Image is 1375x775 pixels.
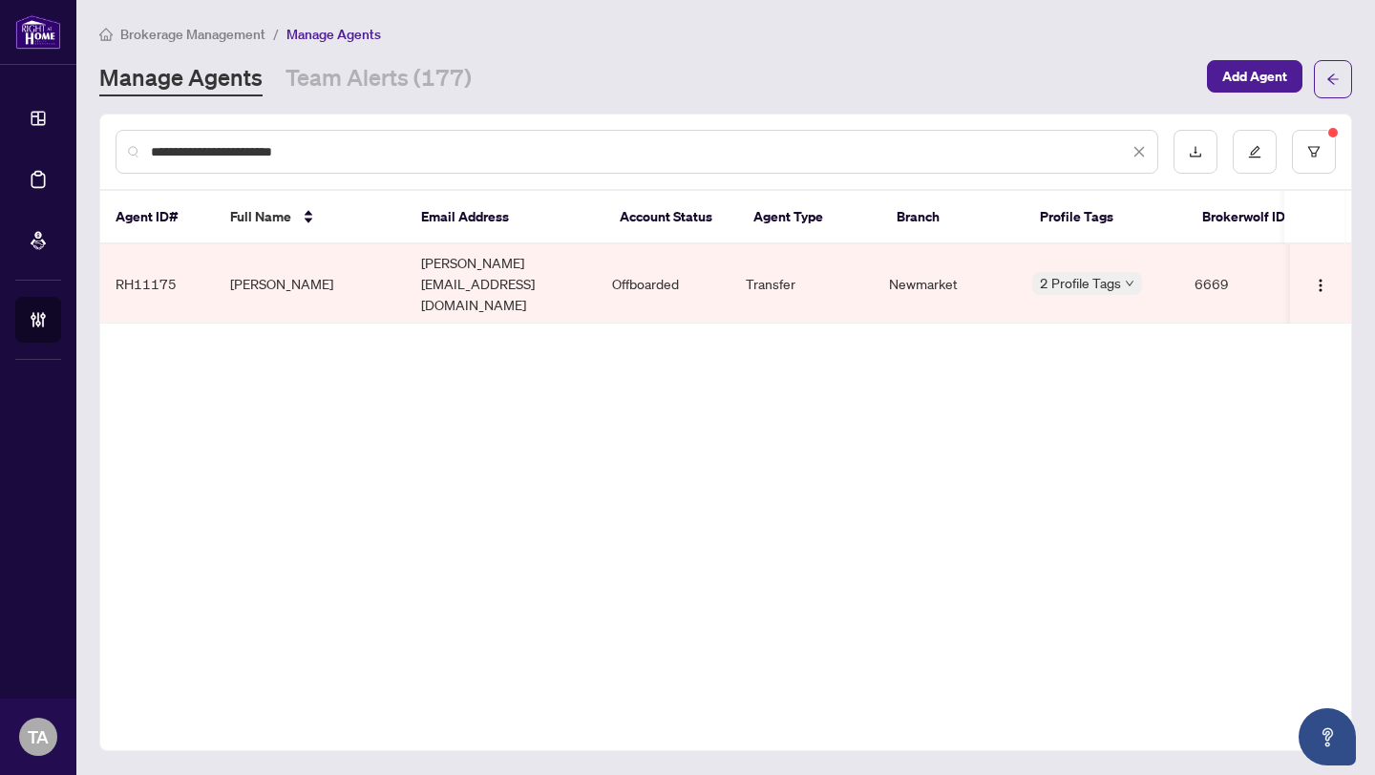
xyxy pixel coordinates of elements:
[1305,268,1336,299] button: Logo
[406,244,597,324] td: [PERSON_NAME][EMAIL_ADDRESS][DOMAIN_NAME]
[1326,73,1340,86] span: arrow-left
[406,191,604,244] th: Email Address
[1299,708,1356,765] button: Open asap
[215,191,406,244] th: Full Name
[286,26,381,43] span: Manage Agents
[28,723,49,750] span: TA
[273,23,279,45] li: /
[1292,130,1336,174] button: filter
[1222,61,1287,92] span: Add Agent
[597,244,730,324] td: Offboarded
[1248,145,1261,158] span: edit
[286,62,472,96] a: Team Alerts (177)
[1307,145,1321,158] span: filter
[1233,130,1277,174] button: edit
[874,244,1017,324] td: Newmarket
[881,191,1025,244] th: Branch
[15,14,61,50] img: logo
[1207,60,1302,93] button: Add Agent
[230,206,291,227] span: Full Name
[1125,279,1134,288] span: down
[1187,191,1301,244] th: Brokerwolf ID
[215,244,406,324] td: [PERSON_NAME]
[99,62,263,96] a: Manage Agents
[1174,130,1217,174] button: download
[604,191,738,244] th: Account Status
[1132,145,1146,158] span: close
[1313,278,1328,293] img: Logo
[730,244,874,324] td: Transfer
[1040,272,1121,294] span: 2 Profile Tags
[100,191,215,244] th: Agent ID#
[1189,145,1202,158] span: download
[120,26,265,43] span: Brokerage Management
[99,28,113,41] span: home
[738,191,881,244] th: Agent Type
[1025,191,1187,244] th: Profile Tags
[100,244,215,324] td: RH11175
[1179,244,1294,324] td: 6669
